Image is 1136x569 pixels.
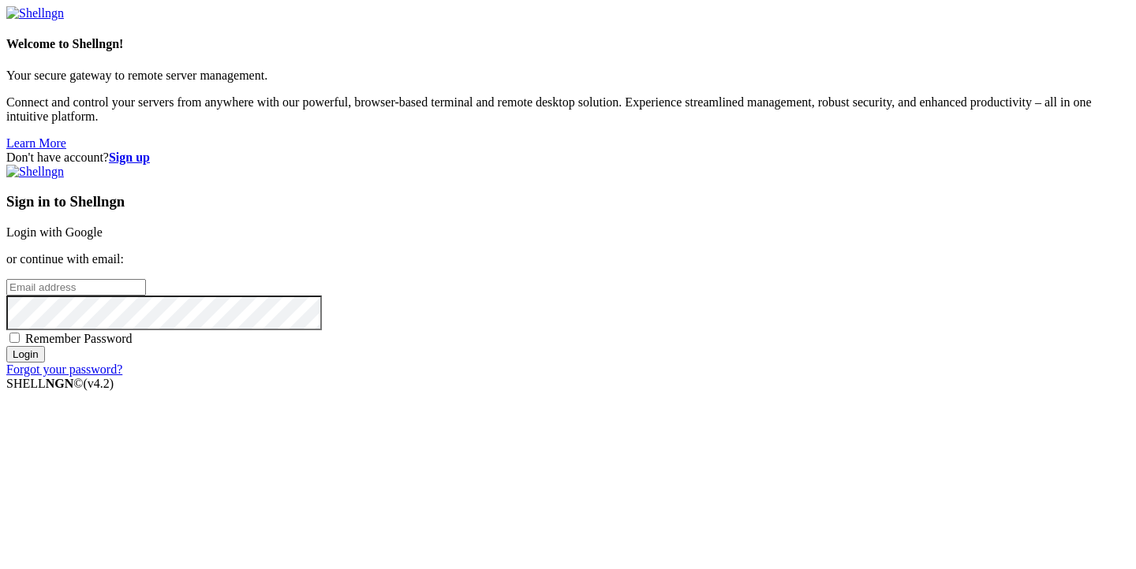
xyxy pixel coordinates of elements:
p: or continue with email: [6,252,1130,266]
span: SHELL © [6,377,114,390]
span: 4.2.0 [84,377,114,390]
input: Remember Password [9,333,20,343]
h3: Sign in to Shellngn [6,193,1130,210]
img: Shellngn [6,6,64,20]
span: Remember Password [25,332,133,345]
a: Learn More [6,136,66,150]
a: Login with Google [6,225,103,239]
p: Your secure gateway to remote server management. [6,69,1130,83]
img: Shellngn [6,165,64,179]
h4: Welcome to Shellngn! [6,37,1130,51]
p: Connect and control your servers from anywhere with our powerful, browser-based terminal and remo... [6,95,1130,124]
div: Don't have account? [6,151,1130,165]
input: Email address [6,279,146,296]
a: Sign up [109,151,150,164]
input: Login [6,346,45,363]
a: Forgot your password? [6,363,122,376]
b: NGN [46,377,74,390]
